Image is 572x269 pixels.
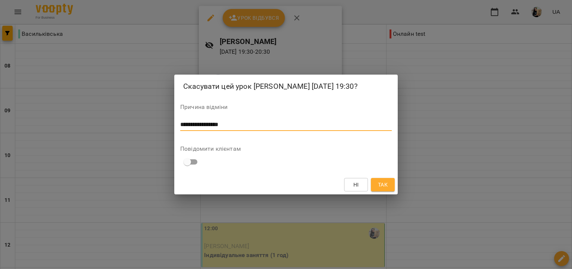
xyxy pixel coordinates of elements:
label: Причина відміни [180,104,392,110]
label: Повідомити клієнтам [180,146,392,152]
span: Ні [353,180,359,189]
span: Так [378,180,388,189]
h2: Скасувати цей урок [PERSON_NAME] [DATE] 19:30? [183,81,389,92]
button: Так [371,178,395,191]
button: Ні [344,178,368,191]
